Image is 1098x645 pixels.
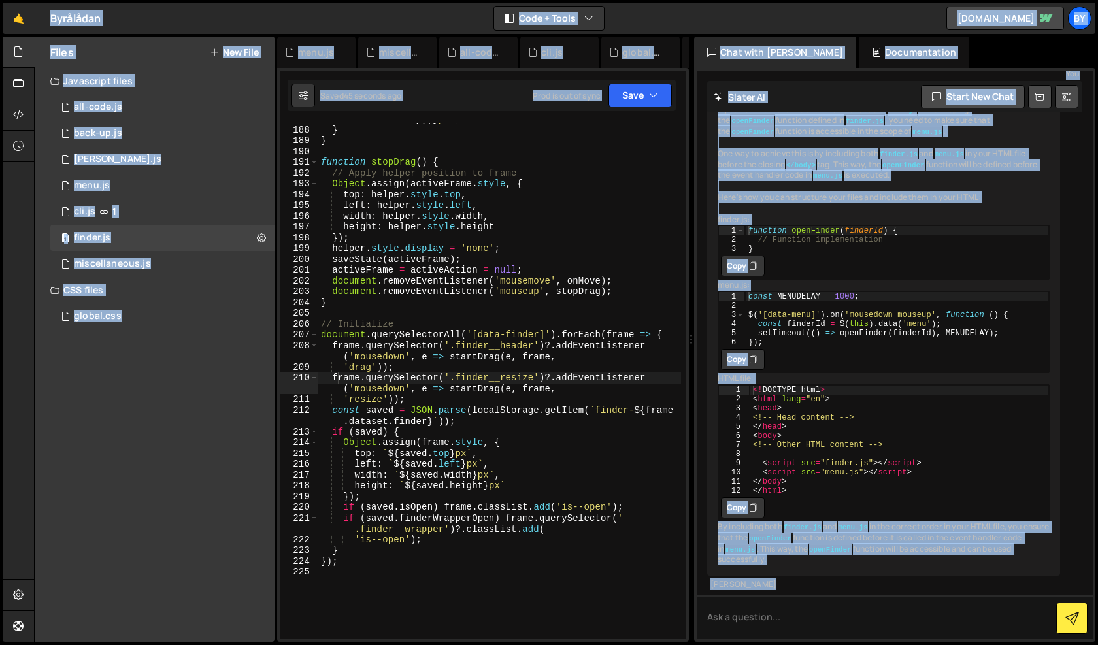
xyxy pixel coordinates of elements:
[280,394,318,405] div: 211
[280,178,318,190] div: 193
[74,180,110,191] div: menu.js
[719,468,749,477] div: 10
[280,340,318,362] div: 208
[280,480,318,491] div: 218
[719,477,749,486] div: 11
[74,258,151,270] div: miscellaneous.js
[859,37,969,68] div: Documentation
[730,116,775,125] code: openFinder
[748,534,793,543] code: openFinder
[719,292,744,301] div: 1
[730,127,775,137] code: openFinder
[280,567,318,578] div: 225
[280,362,318,373] div: 209
[50,94,274,120] div: 10338/35579.js
[74,127,122,139] div: back-up.js
[719,338,744,347] div: 6
[719,301,744,310] div: 2
[280,427,318,438] div: 213
[280,491,318,503] div: 219
[808,545,853,554] code: openFinder
[721,349,765,370] button: Copy
[50,251,274,277] div: miscellaneous.js
[74,206,95,218] div: cli.js
[719,395,749,404] div: 2
[881,161,926,170] code: openFinder
[719,329,744,338] div: 5
[782,523,823,532] code: finder.js
[494,7,604,30] button: Code + Tools
[320,90,401,101] div: Saved
[35,277,274,303] div: CSS files
[280,233,318,244] div: 198
[280,265,318,276] div: 201
[280,513,318,535] div: 221
[112,207,116,217] span: 1
[719,422,749,431] div: 5
[35,68,274,94] div: Javascript files
[933,150,965,159] code: menu.js
[911,127,943,137] code: menu.js
[298,46,334,59] div: menu.js
[379,46,421,59] div: miscellaneous.js
[719,440,749,450] div: 7
[622,46,664,59] div: global.css
[719,450,749,459] div: 8
[460,46,502,59] div: all-code.js
[50,173,274,199] div: menu.js
[719,226,744,235] div: 1
[608,84,672,107] button: Save
[280,372,318,394] div: 210
[719,244,744,254] div: 3
[710,579,1057,590] div: [PERSON_NAME]
[719,431,749,440] div: 6
[280,200,318,211] div: 195
[280,502,318,513] div: 220
[837,523,869,532] code: menu.js
[844,116,885,125] code: finder.js
[280,168,318,179] div: 192
[280,459,318,470] div: 216
[719,386,749,395] div: 1
[280,276,318,287] div: 202
[344,90,401,101] div: 45 seconds ago
[785,161,817,170] code: </body>
[280,297,318,308] div: 204
[721,256,765,276] button: Copy
[50,45,74,59] h2: Files
[707,94,1060,576] div: If you want to move the event handler code to while keeping the function defined in , you need to...
[280,545,318,556] div: 223
[280,556,318,567] div: 224
[50,303,279,329] div: 10338/24192.css
[61,234,69,244] span: 1
[280,254,318,265] div: 200
[1068,7,1091,30] div: By
[280,470,318,481] div: 217
[280,146,318,157] div: 190
[878,150,919,159] code: finder.js
[719,486,749,495] div: 12
[719,413,749,422] div: 4
[50,120,274,146] div: 10338/45267.js
[719,404,749,413] div: 3
[280,157,318,168] div: 191
[3,3,35,34] a: 🤙
[74,232,110,244] div: finder.js
[74,310,122,322] div: global.css
[812,171,844,180] code: menu.js
[719,459,749,468] div: 9
[50,10,101,26] div: Byrålådan
[280,286,318,297] div: 203
[280,437,318,448] div: 214
[280,329,318,340] div: 207
[724,545,756,554] code: menu.js
[719,310,744,320] div: 3
[50,225,274,251] div: 10338/24973.js
[280,448,318,459] div: 215
[714,91,766,103] h2: Slater AI
[541,46,563,59] div: cli.js
[210,47,259,58] button: New File
[280,319,318,330] div: 206
[280,308,318,319] div: 205
[733,67,1079,80] div: You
